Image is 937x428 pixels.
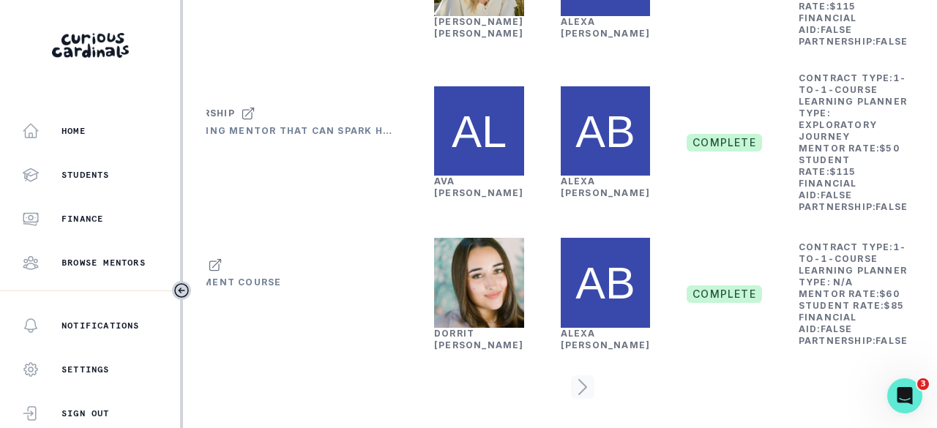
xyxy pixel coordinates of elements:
td: Contract Type: Learning Planner Type: Mentor Rate: Student Rate: Financial Aid: Partnership: [798,72,908,214]
p: Home [61,125,86,137]
a: Alexa [PERSON_NAME] [561,176,651,198]
span: 3 [917,378,929,390]
p: Notifications [61,320,140,331]
span: complete [687,134,762,151]
b: Exploratory Journey [799,119,877,142]
a: Dorrit [PERSON_NAME] [434,328,524,350]
p: Sign Out [61,408,110,419]
b: false [876,36,908,47]
p: Settings [61,364,110,375]
p: Students [61,169,110,181]
b: false [821,189,853,200]
b: false [876,335,908,346]
b: false [876,201,908,212]
p: Browse Mentors [61,257,146,269]
b: $ 115 [829,1,856,12]
a: Alexa [PERSON_NAME] [561,16,651,39]
b: false [821,323,853,334]
td: Contract Type: Learning Planner Type: Mentor Rate: Student Rate: Financial Aid: Partnership: [798,241,908,348]
span: complete [687,285,762,303]
iframe: Intercom live chat [887,378,922,413]
b: $ 50 [879,143,900,154]
b: 1-to-1-course [799,72,906,95]
b: 1-to-1-course [799,241,906,264]
button: Toggle sidebar [172,281,191,300]
b: $ 115 [829,166,856,177]
b: $ 60 [879,288,900,299]
p: Finance [61,213,103,225]
b: false [821,24,853,35]
b: $ 85 [884,300,904,311]
b: N/A [833,277,854,288]
svg: page right [571,375,594,399]
img: Curious Cardinals Logo [52,33,129,58]
a: Alexa [PERSON_NAME] [561,328,651,350]
a: Ava [PERSON_NAME] [434,176,524,198]
a: [PERSON_NAME] [PERSON_NAME] [434,16,524,39]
